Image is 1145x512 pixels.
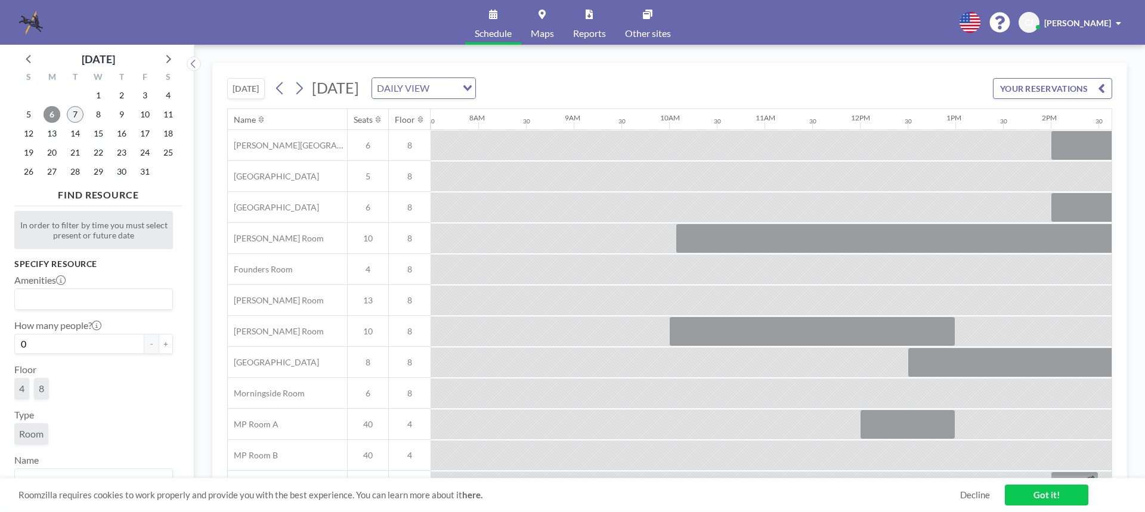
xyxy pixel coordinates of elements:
[531,29,554,38] span: Maps
[565,113,580,122] div: 9AM
[228,419,278,430] span: MP Room A
[133,70,156,86] div: F
[348,171,388,182] span: 5
[389,295,431,306] span: 8
[389,419,431,430] span: 4
[462,489,482,500] a: here.
[19,428,44,439] span: Room
[44,163,60,180] span: Monday, October 27, 2025
[960,489,990,501] a: Decline
[137,106,153,123] span: Friday, October 10, 2025
[113,144,130,161] span: Thursday, October 23, 2025
[160,125,177,142] span: Saturday, October 18, 2025
[67,163,83,180] span: Tuesday, October 28, 2025
[14,259,173,269] h3: Specify resource
[809,117,816,125] div: 30
[64,70,87,86] div: T
[469,113,485,122] div: 8AM
[228,295,324,306] span: [PERSON_NAME] Room
[389,233,431,244] span: 8
[159,334,173,354] button: +
[14,409,34,421] label: Type
[348,326,388,337] span: 10
[475,29,512,38] span: Schedule
[137,163,153,180] span: Friday, October 31, 2025
[228,264,293,275] span: Founders Room
[113,163,130,180] span: Thursday, October 30, 2025
[44,144,60,161] span: Monday, October 20, 2025
[227,78,265,99] button: [DATE]
[160,144,177,161] span: Saturday, October 25, 2025
[14,364,36,376] label: Floor
[15,289,172,309] div: Search for option
[113,125,130,142] span: Thursday, October 16, 2025
[375,80,432,96] span: DAILY VIEW
[348,419,388,430] span: 40
[228,357,319,368] span: [GEOGRAPHIC_DATA]
[228,233,324,244] span: [PERSON_NAME] Room
[389,326,431,337] span: 8
[348,388,388,399] span: 6
[946,113,961,122] div: 1PM
[44,125,60,142] span: Monday, October 13, 2025
[14,274,66,286] label: Amenities
[660,113,680,122] div: 10AM
[228,326,324,337] span: [PERSON_NAME] Room
[82,51,115,67] div: [DATE]
[348,233,388,244] span: 10
[17,70,41,86] div: S
[137,125,153,142] span: Friday, October 17, 2025
[348,450,388,461] span: 40
[1000,117,1007,125] div: 30
[16,291,166,307] input: Search for option
[993,78,1112,99] button: YOUR RESERVATIONS
[20,163,37,180] span: Sunday, October 26, 2025
[428,117,435,125] div: 30
[354,114,373,125] div: Seats
[39,383,44,394] span: 8
[90,87,107,104] span: Wednesday, October 1, 2025
[90,125,107,142] span: Wednesday, October 15, 2025
[228,140,347,151] span: [PERSON_NAME][GEOGRAPHIC_DATA]
[372,78,475,98] div: Search for option
[625,29,671,38] span: Other sites
[228,450,278,461] span: MP Room B
[67,144,83,161] span: Tuesday, October 21, 2025
[160,87,177,104] span: Saturday, October 4, 2025
[137,144,153,161] span: Friday, October 24, 2025
[67,125,83,142] span: Tuesday, October 14, 2025
[618,117,626,125] div: 30
[14,319,101,331] label: How many people?
[348,140,388,151] span: 6
[20,106,37,123] span: Sunday, October 5, 2025
[160,106,177,123] span: Saturday, October 11, 2025
[90,106,107,123] span: Wednesday, October 8, 2025
[137,87,153,104] span: Friday, October 3, 2025
[14,211,173,249] div: In order to filter by time you must select present or future date
[110,70,133,86] div: T
[20,144,37,161] span: Sunday, October 19, 2025
[228,171,319,182] span: [GEOGRAPHIC_DATA]
[389,140,431,151] span: 8
[905,117,912,125] div: 30
[1042,113,1057,122] div: 2PM
[20,125,37,142] span: Sunday, October 12, 2025
[113,87,130,104] span: Thursday, October 2, 2025
[19,383,24,394] span: 4
[1005,485,1088,505] a: Got it!
[228,388,305,399] span: Morningside Room
[156,70,180,86] div: S
[14,454,39,466] label: Name
[234,114,256,125] div: Name
[1096,117,1103,125] div: 30
[90,144,107,161] span: Wednesday, October 22, 2025
[389,264,431,275] span: 8
[14,184,182,201] h4: FIND RESOURCE
[851,113,870,122] div: 12PM
[348,264,388,275] span: 4
[87,70,110,86] div: W
[1025,17,1033,28] span: CJ
[144,334,159,354] button: -
[756,113,775,122] div: 11AM
[113,106,130,123] span: Thursday, October 9, 2025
